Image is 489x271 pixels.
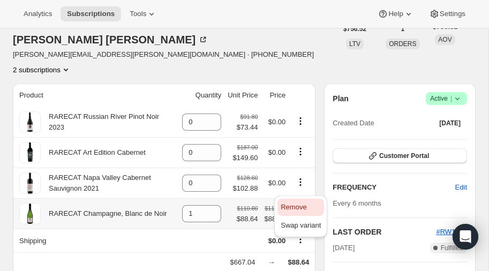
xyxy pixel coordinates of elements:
span: Edit [455,182,467,193]
span: $0.00 [268,148,286,156]
span: 1 [401,25,405,33]
span: $0.00 [268,237,286,245]
button: Settings [423,6,472,21]
button: #RW1153 [436,227,467,237]
th: Product [13,84,179,107]
h2: Plan [333,93,349,104]
small: $128.60 [237,175,258,181]
span: Customer Portal [379,152,429,160]
button: Edit [449,179,473,196]
img: product img [19,203,41,224]
button: Tools [123,6,163,21]
div: [PERSON_NAME] [PERSON_NAME] [13,34,208,45]
button: Help [371,6,420,21]
span: $88.64 [265,214,286,224]
span: Fulfilled [441,244,463,252]
button: Customer Portal [333,148,467,163]
span: Subscriptions [67,10,115,18]
h2: LAST ORDER [333,227,436,237]
span: $88.64 [237,214,258,224]
th: Shipping [13,229,179,252]
span: ORDERS [389,40,416,48]
span: Settings [440,10,465,18]
span: $756.52 [343,25,366,33]
span: Created Date [333,118,374,129]
div: RARECAT Champagne, Blanc de Noir [41,208,167,219]
span: LTV [349,40,360,48]
button: Subscriptions [61,6,121,21]
small: $110.80 [237,205,258,212]
span: | [450,94,452,103]
span: $88.64 [288,258,310,266]
span: Help [388,10,403,18]
div: RARECAT Napa Valley Cabernet Sauvignon 2021 [41,172,176,194]
span: AOV [438,36,452,43]
span: Remove [281,203,306,211]
div: RARECAT Russian River Pinot Noir 2023 [41,111,176,133]
button: [DATE] [433,116,467,131]
span: $149.60 [233,153,258,163]
span: [DATE] [439,119,461,127]
span: [DATE] [333,243,355,253]
h2: FREQUENCY [333,182,455,193]
span: Every 6 months [333,199,381,207]
span: [PERSON_NAME][EMAIL_ADDRESS][PERSON_NAME][DOMAIN_NAME] · [PHONE_NUMBER] [13,49,314,60]
span: Swap variant [281,221,321,229]
span: $0.00 [268,179,286,187]
th: Quantity [179,84,224,107]
small: $187.00 [237,144,258,150]
button: Product actions [292,115,309,127]
button: 1 [395,21,411,36]
div: → [268,257,275,268]
div: $667.04 [230,257,255,268]
span: $73.44 [237,122,258,133]
button: Product actions [292,176,309,188]
span: Active [430,93,463,104]
button: Product actions [13,64,71,75]
span: $0.00 [268,118,286,126]
img: product img [19,172,41,194]
button: $756.52 [337,21,373,36]
button: Product actions [292,146,309,157]
button: Analytics [17,6,58,21]
img: product img [19,111,41,133]
th: Price [261,84,289,107]
th: Unit Price [224,84,261,107]
div: Open Intercom Messenger [453,224,478,250]
div: RARECAT Art Edition Cabernet [41,147,146,158]
small: $110.80 [265,205,285,212]
button: Swap variant [277,217,324,234]
button: Remove [277,199,324,216]
span: Analytics [24,10,52,18]
a: #RW1153 [436,228,467,236]
span: Tools [130,10,146,18]
span: $102.88 [233,183,258,194]
img: product img [19,142,41,163]
small: $91.80 [240,114,258,120]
